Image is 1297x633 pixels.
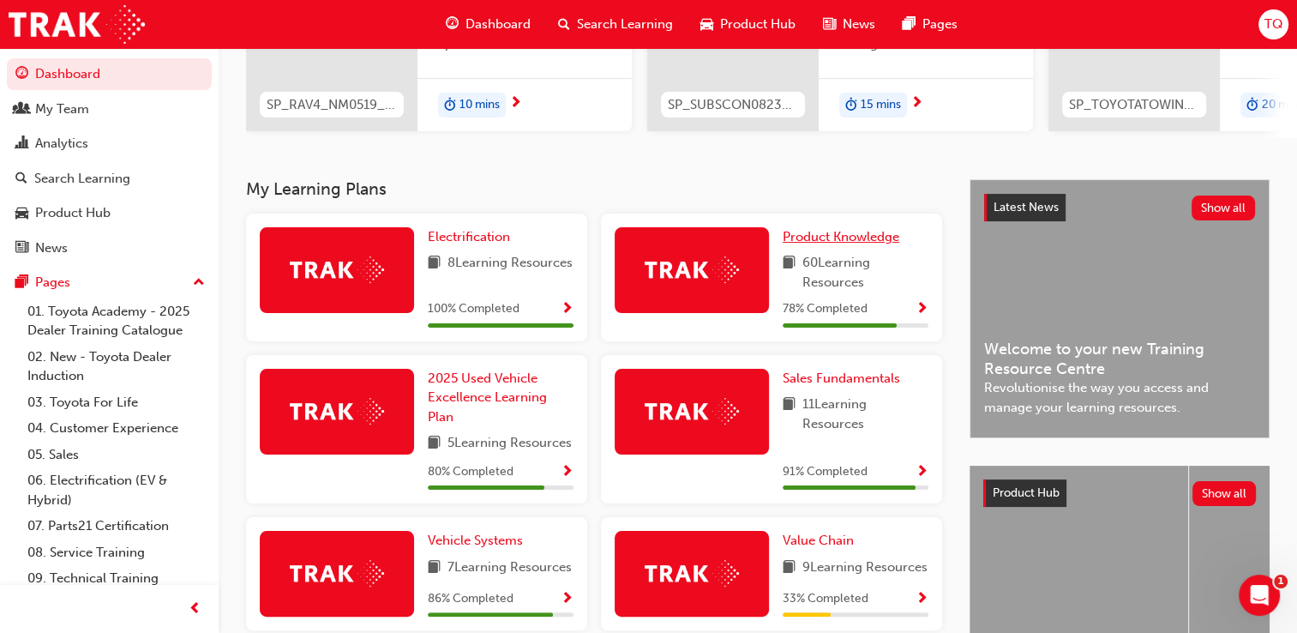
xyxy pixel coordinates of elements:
[21,415,212,442] a: 04. Customer Experience
[21,513,212,540] a: 07. Parts21 Certification
[783,299,868,319] span: 78 % Completed
[783,227,906,247] a: Product Knowledge
[916,302,928,317] span: Show Progress
[267,95,397,115] span: SP_RAV4_NM0519_VID_006
[7,128,212,160] a: Analytics
[916,461,928,483] button: Show Progress
[7,197,212,229] a: Product Hub
[15,206,28,221] span: car-icon
[561,592,573,607] span: Show Progress
[428,229,510,244] span: Electrification
[7,267,212,298] button: Pages
[1192,481,1257,506] button: Show all
[21,467,212,513] a: 06. Electrification (EV & Hybrid)
[783,369,907,389] a: Sales Fundamentals
[189,599,201,620] span: prev-icon
[446,14,459,35] span: guage-icon
[561,465,573,480] span: Show Progress
[15,275,28,291] span: pages-icon
[823,14,836,35] span: news-icon
[447,558,572,579] span: 7 Learning Resources
[7,55,212,267] button: DashboardMy TeamAnalyticsSearch LearningProduct HubNews
[970,179,1270,438] a: Latest NewsShow allWelcome to your new Training Resource CentreRevolutionise the way you access a...
[7,232,212,264] a: News
[193,272,205,294] span: up-icon
[21,298,212,344] a: 01. Toyota Academy - 2025 Dealer Training Catalogue
[984,194,1255,221] a: Latest NewsShow all
[861,95,901,115] span: 15 mins
[916,588,928,610] button: Show Progress
[845,94,857,117] span: duration-icon
[432,7,544,42] a: guage-iconDashboard
[15,67,28,82] span: guage-icon
[428,299,519,319] span: 100 % Completed
[35,238,68,258] div: News
[783,395,796,433] span: book-icon
[428,227,517,247] a: Electrification
[802,558,928,579] span: 9 Learning Resources
[15,241,28,256] span: news-icon
[428,589,513,609] span: 86 % Completed
[916,465,928,480] span: Show Progress
[34,169,130,189] div: Search Learning
[15,102,28,118] span: people-icon
[428,371,547,425] span: 2025 Used Vehicle Excellence Learning Plan
[21,442,212,468] a: 05. Sales
[428,462,513,482] span: 80 % Completed
[7,163,212,195] a: Search Learning
[7,93,212,125] a: My Team
[561,461,573,483] button: Show Progress
[1239,575,1280,616] iframe: Intercom live chat
[1192,196,1256,220] button: Show all
[645,398,739,425] img: Trak
[9,5,145,44] img: Trak
[290,560,384,587] img: Trak
[984,378,1255,417] span: Revolutionise the way you access and manage your learning resources.
[916,592,928,607] span: Show Progress
[1258,9,1288,39] button: TQ
[668,95,798,115] span: SP_SUBSCON0823_EL
[558,14,570,35] span: search-icon
[922,15,958,34] span: Pages
[783,589,868,609] span: 33 % Completed
[783,533,854,548] span: Value Chain
[645,256,739,283] img: Trak
[428,531,530,551] a: Vehicle Systems
[428,558,441,579] span: book-icon
[1246,94,1258,117] span: duration-icon
[1264,15,1282,34] span: TQ
[1069,95,1199,115] span: SP_TOYOTATOWING_0424
[903,14,916,35] span: pages-icon
[783,531,861,551] a: Value Chain
[561,298,573,320] button: Show Progress
[290,398,384,425] img: Trak
[993,485,1060,500] span: Product Hub
[35,203,111,223] div: Product Hub
[459,95,500,115] span: 10 mins
[246,179,942,199] h3: My Learning Plans
[700,14,713,35] span: car-icon
[783,253,796,292] span: book-icon
[428,253,441,274] span: book-icon
[783,462,868,482] span: 91 % Completed
[983,479,1256,507] a: Product HubShow all
[21,389,212,416] a: 03. Toyota For Life
[720,15,796,34] span: Product Hub
[802,395,928,433] span: 11 Learning Resources
[645,560,739,587] img: Trak
[428,533,523,548] span: Vehicle Systems
[21,344,212,389] a: 02. New - Toyota Dealer Induction
[444,94,456,117] span: duration-icon
[916,298,928,320] button: Show Progress
[994,200,1059,214] span: Latest News
[843,15,875,34] span: News
[509,96,522,112] span: next-icon
[561,302,573,317] span: Show Progress
[15,136,28,152] span: chart-icon
[15,172,27,187] span: search-icon
[544,7,687,42] a: search-iconSearch Learning
[35,134,88,154] div: Analytics
[7,58,212,90] a: Dashboard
